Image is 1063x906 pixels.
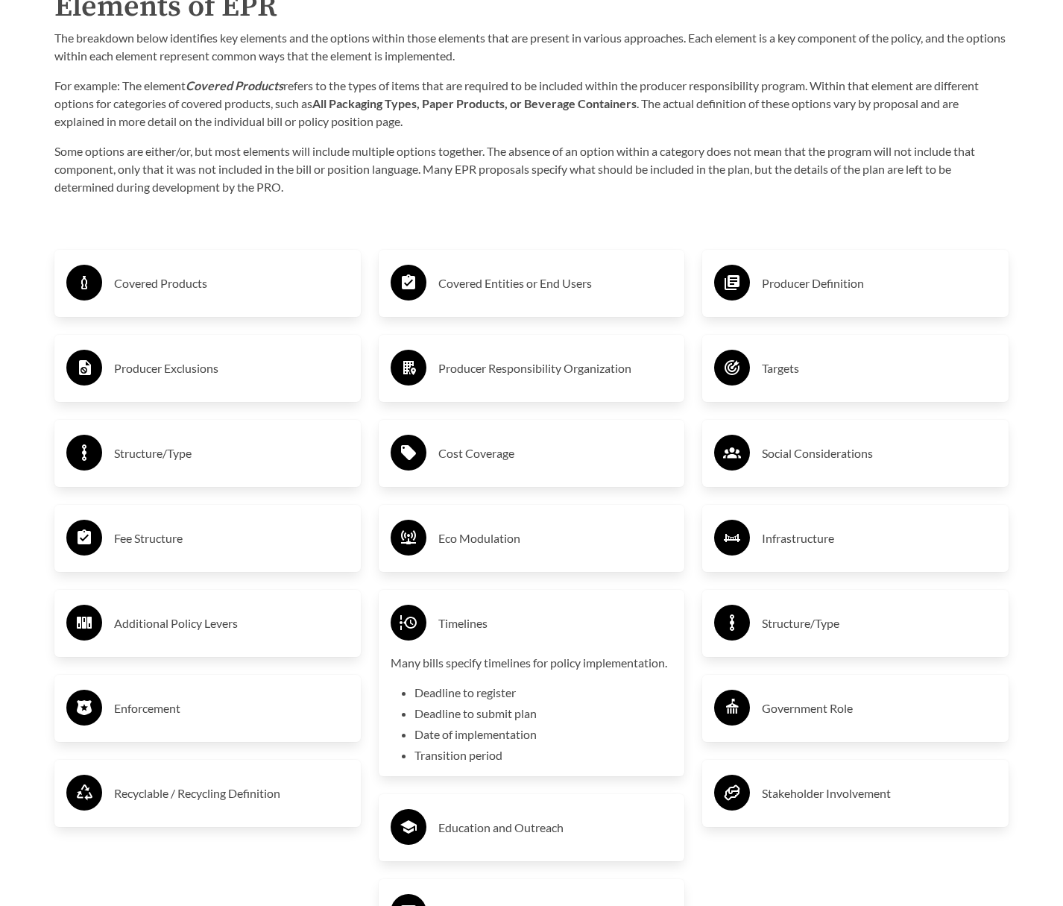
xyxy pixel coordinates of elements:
p: Some options are either/or, but most elements will include multiple options together. The absence... [54,142,1009,196]
h3: Cost Coverage [438,441,673,465]
h3: Covered Products [114,271,349,295]
h3: Education and Outreach [438,816,673,840]
h3: Fee Structure [114,526,349,550]
h3: Covered Entities or End Users [438,271,673,295]
h3: Government Role [762,696,997,720]
h3: Targets [762,356,997,380]
h3: Infrastructure [762,526,997,550]
h3: Producer Definition [762,271,997,295]
p: For example: The element refers to the types of items that are required to be included within the... [54,77,1009,130]
h3: Enforcement [114,696,349,720]
h3: Recyclable / Recycling Definition [114,781,349,805]
li: Date of implementation [414,726,673,743]
h3: Stakeholder Involvement [762,781,997,805]
h3: Social Considerations [762,441,997,465]
h3: Structure/Type [762,611,997,635]
h3: Producer Responsibility Organization [438,356,673,380]
strong: Covered Products [186,78,283,92]
h3: Timelines [438,611,673,635]
li: Deadline to register [414,684,673,702]
p: Many bills specify timelines for policy implementation. [391,654,673,672]
h3: Structure/Type [114,441,349,465]
strong: All Packaging Types, Paper Products, or Beverage Containers [312,96,637,110]
h3: Eco Modulation [438,526,673,550]
h3: Producer Exclusions [114,356,349,380]
p: The breakdown below identifies key elements and the options within those elements that are presen... [54,29,1009,65]
h3: Additional Policy Levers [114,611,349,635]
li: Transition period [414,746,673,764]
li: Deadline to submit plan [414,705,673,723]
